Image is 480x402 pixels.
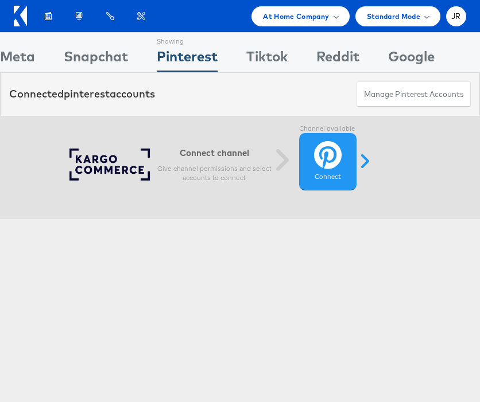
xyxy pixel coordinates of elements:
div: Pinterest [157,46,218,72]
a: Connect [299,133,357,190]
label: Channel available [299,124,357,134]
span: At Home Company [263,10,329,22]
button: Manage Pinterest Accounts [357,81,471,107]
h6: Connect channel [157,147,272,158]
span: JR [451,13,461,20]
span: pinterest [64,87,110,100]
div: Showing [157,33,218,46]
div: Connected accounts [9,87,155,102]
div: Snapchat [64,46,128,72]
div: Google [388,46,435,72]
p: Give channel permissions and select accounts to connect [157,164,272,182]
span: Standard Mode [367,10,420,22]
label: Connect [315,172,341,181]
div: Tiktok [246,46,288,72]
div: Reddit [316,46,359,72]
